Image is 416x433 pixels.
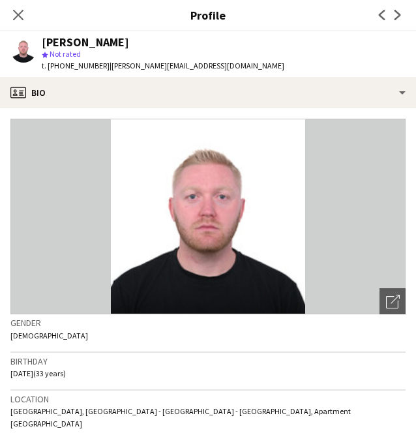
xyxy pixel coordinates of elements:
[10,119,406,314] img: Crew avatar or photo
[379,288,406,314] div: Open photos pop-in
[10,331,88,340] span: [DEMOGRAPHIC_DATA]
[10,355,406,367] h3: Birthday
[10,393,406,405] h3: Location
[42,37,129,48] div: [PERSON_NAME]
[50,49,81,59] span: Not rated
[10,368,66,378] span: [DATE] (33 years)
[42,61,110,70] span: t. [PHONE_NUMBER]
[10,406,351,428] span: [GEOGRAPHIC_DATA], [GEOGRAPHIC_DATA] - [GEOGRAPHIC_DATA] - [GEOGRAPHIC_DATA], Apartment [GEOGRAPH...
[110,61,284,70] span: | [PERSON_NAME][EMAIL_ADDRESS][DOMAIN_NAME]
[10,317,406,329] h3: Gender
